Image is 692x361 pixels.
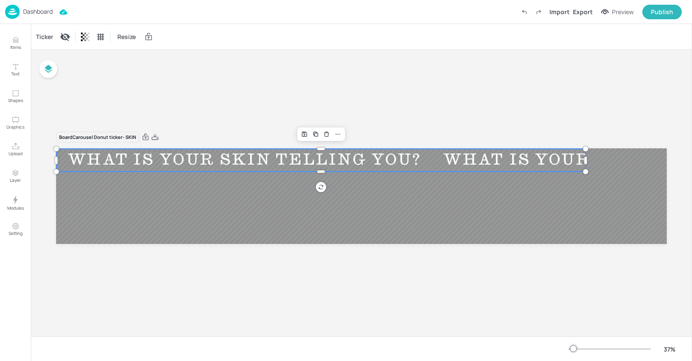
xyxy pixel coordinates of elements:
[23,9,53,15] p: Dashboard
[531,5,546,19] label: Redo (Ctrl + Y)
[116,32,137,41] span: Resize
[612,7,634,17] div: Preview
[310,129,321,140] div: Duplicate
[659,345,680,354] div: 37 %
[596,6,639,18] button: Preview
[321,129,332,140] div: Delete
[642,5,682,19] button: Publish
[517,5,531,19] label: Undo (Ctrl + Z)
[5,5,20,19] img: logo-86c26b7e.jpg
[34,30,55,44] div: Ticker
[549,7,570,16] div: Import
[299,129,310,140] div: Save Layout
[651,7,673,17] div: Publish
[57,150,432,170] div: WHAT IS YOUR SKIN TELLING YOU?
[56,132,139,143] div: Board Carousel Donut ticker- SKIN
[58,30,72,44] div: Display condition
[573,7,593,16] div: Export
